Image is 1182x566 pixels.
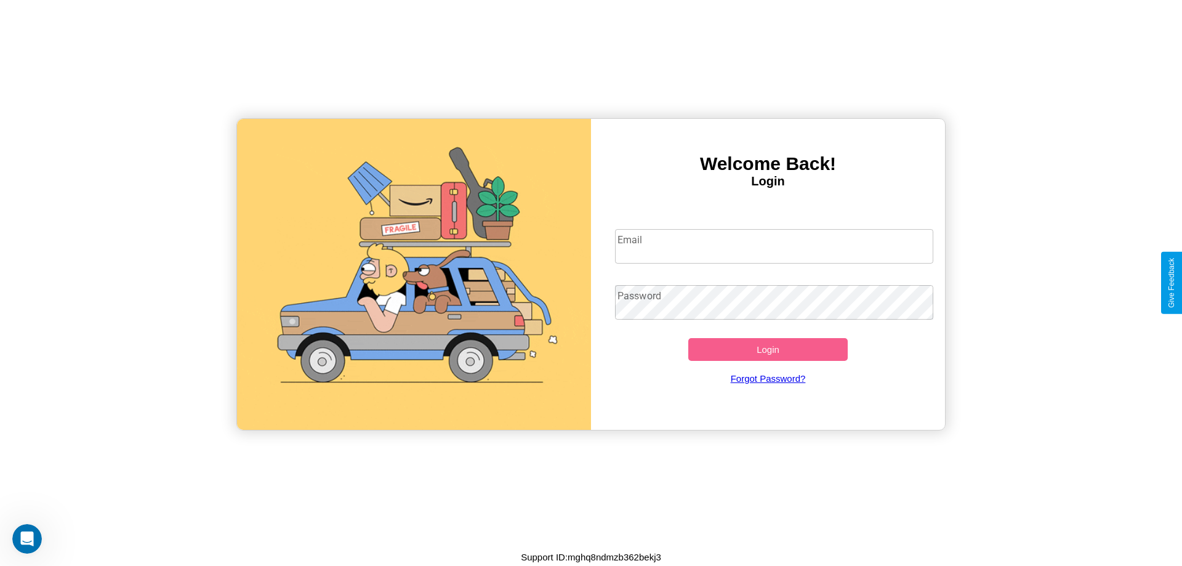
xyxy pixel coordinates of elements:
p: Support ID: mghq8ndmzb362bekj3 [521,549,661,565]
h4: Login [591,174,945,188]
button: Login [688,338,848,361]
h3: Welcome Back! [591,153,945,174]
div: Give Feedback [1167,258,1176,308]
iframe: Intercom live chat [12,524,42,554]
a: Forgot Password? [609,361,928,396]
img: gif [237,119,591,430]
